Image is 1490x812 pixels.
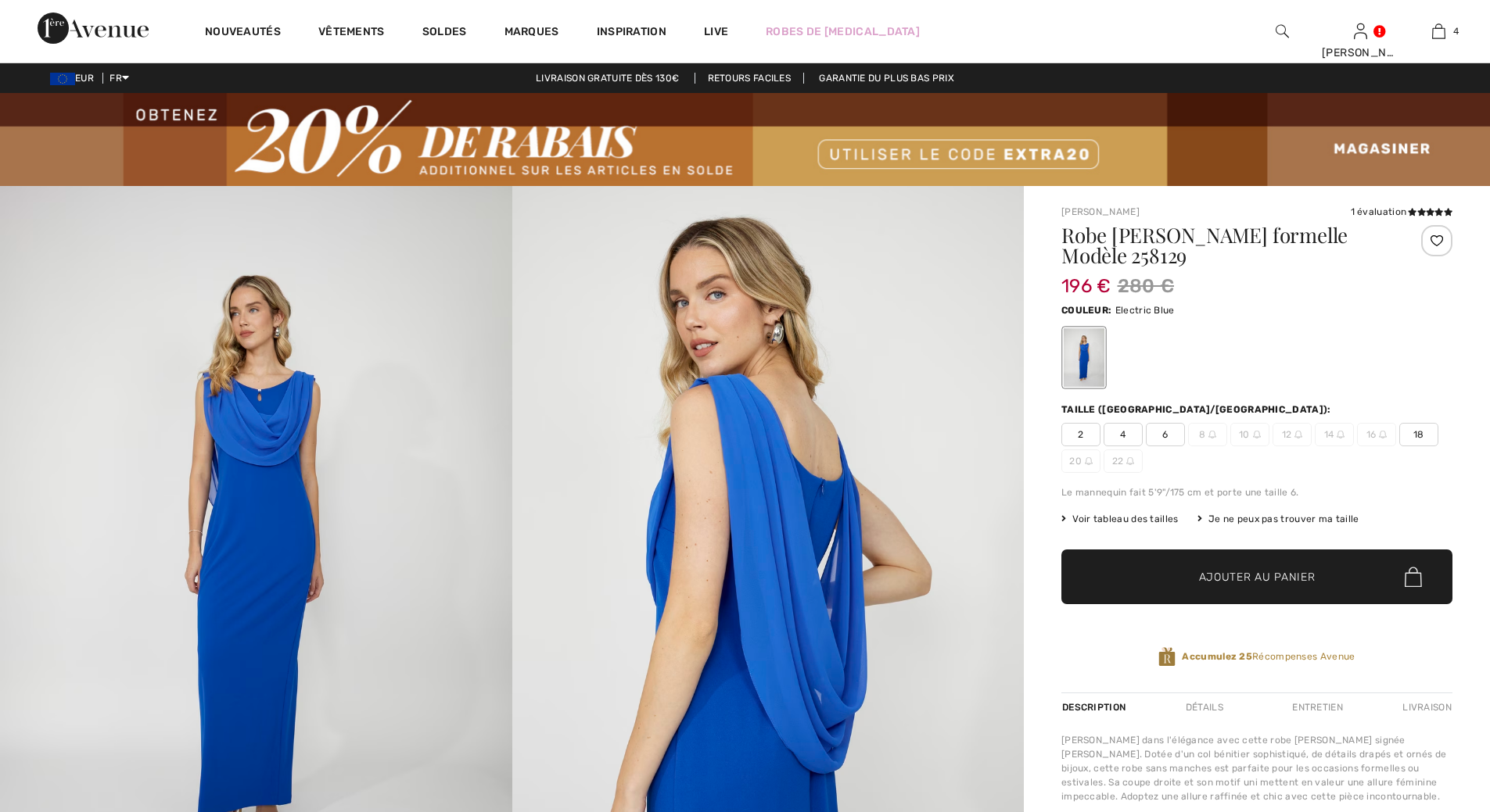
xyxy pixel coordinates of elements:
a: Retours faciles [695,73,805,84]
span: Récompenses Avenue [1182,649,1355,664]
img: ring-m.svg [1253,431,1261,438]
span: 2 [1061,423,1100,446]
div: Description [1061,693,1129,721]
span: Couleur: [1061,305,1111,316]
span: 18 [1399,423,1438,446]
span: Ajouter au panier [1199,569,1316,585]
div: [PERSON_NAME] [1322,45,1398,61]
button: Ajouter au panier [1061,549,1452,604]
img: ring-m.svg [1085,457,1093,465]
div: Détails [1172,693,1237,721]
a: Vêtements [318,25,385,41]
a: Livraison gratuite dès 130€ [523,73,691,84]
a: Live [704,23,728,40]
span: FR [110,73,129,84]
div: Electric Blue [1064,328,1104,387]
div: [PERSON_NAME] dans l'élégance avec cette robe [PERSON_NAME] signée [PERSON_NAME]. Dotée d'un col ... [1061,733,1452,803]
img: Mes infos [1354,22,1367,41]
span: 20 [1061,449,1100,473]
span: 280 € [1118,272,1175,300]
img: ring-m.svg [1126,457,1134,465]
h1: Robe [PERSON_NAME] formelle Modèle 258129 [1061,225,1388,266]
img: Mon panier [1432,22,1445,41]
img: Euro [50,73,75,85]
a: Marques [504,25,559,41]
a: Soldes [422,25,467,41]
a: [PERSON_NAME] [1061,206,1140,217]
span: 4 [1104,423,1143,446]
span: 8 [1188,423,1227,446]
div: Entretien [1279,693,1356,721]
span: 4 [1453,24,1459,38]
span: 14 [1315,423,1354,446]
a: Robes de [MEDICAL_DATA] [766,23,920,40]
img: recherche [1276,22,1289,41]
span: 12 [1273,423,1312,446]
span: 22 [1104,449,1143,473]
div: Le mannequin fait 5'9"/175 cm et porte une taille 6. [1061,485,1452,499]
span: EUR [50,73,100,84]
img: ring-m.svg [1379,431,1387,438]
a: Garantie du plus bas prix [806,73,967,84]
div: 1 évaluation [1351,205,1452,219]
img: Bag.svg [1405,567,1422,587]
span: Voir tableau des tailles [1061,512,1179,526]
div: Taille ([GEOGRAPHIC_DATA]/[GEOGRAPHIC_DATA]): [1061,402,1334,417]
img: ring-m.svg [1294,431,1302,438]
strong: Accumulez 25 [1182,651,1252,662]
span: Electric Blue [1115,305,1175,316]
span: 10 [1230,423,1269,446]
span: 196 € [1061,259,1111,297]
span: 6 [1146,423,1185,446]
img: ring-m.svg [1208,431,1216,438]
img: Récompenses Avenue [1158,646,1176,667]
img: 1ère Avenue [38,13,149,44]
a: 4 [1400,22,1477,41]
a: Se connecter [1354,23,1367,38]
img: ring-m.svg [1337,431,1345,438]
div: Je ne peux pas trouver ma taille [1197,512,1359,526]
span: 16 [1357,423,1396,446]
div: Livraison [1398,693,1452,721]
span: Inspiration [597,25,666,41]
a: Nouveautés [205,25,281,41]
